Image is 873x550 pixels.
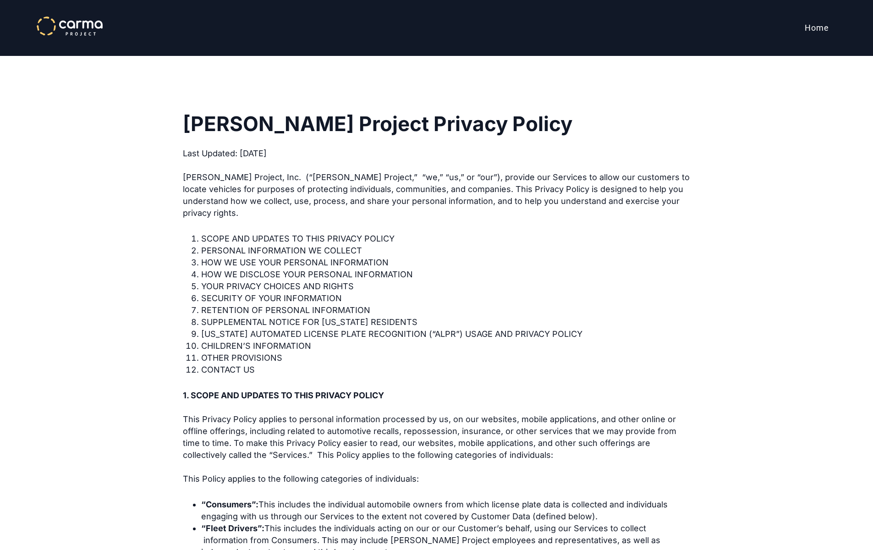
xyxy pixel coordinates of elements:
[201,499,691,522] li: This includes the individual automobile owners from which license plate data is collected and ind...
[183,390,691,485] p: This Privacy Policy applies to personal information processed by us, on our websites, mobile appl...
[201,269,691,280] li: HOW WE DISCLOSE YOUR PERSONAL INFORMATION
[201,245,691,257] li: PERSONAL INFORMATION WE COLLECT
[37,16,103,36] a: home
[201,364,691,376] li: CONTACT US
[183,390,384,400] strong: 1. SCOPE AND UPDATES TO THIS PRIVACY POLICY
[201,292,691,304] li: SECURITY OF YOUR INFORMATION
[201,233,691,245] li: SCOPE AND UPDATES TO THIS PRIVACY POLICY
[201,340,691,352] li: CHILDREN’S INFORMATION
[201,352,691,364] li: OTHER PROVISIONS
[201,500,258,509] strong: “Consumers”:
[201,523,264,533] strong: “Fleet Drivers”:
[201,257,691,269] li: HOW WE USE YOUR PERSONAL INFORMATION
[201,280,691,292] li: YOUR PRIVACY CHOICES AND RIGHTS
[201,304,691,316] li: RETENTION OF PERSONAL INFORMATION
[201,316,691,328] li: SUPPLEMENTAL NOTICE FOR [US_STATE] RESIDENTS
[201,328,691,340] li: [US_STATE] AUTOMATED LICENSE PLATE RECOGNITION (“ALPR”) USAGE AND PRIVACY POLICY
[183,111,691,137] h1: [PERSON_NAME] Project Privacy Policy
[183,148,691,219] p: Last Updated: [DATE] [PERSON_NAME] Project, Inc. (“[PERSON_NAME] Project,” “we,” “us,” or “our”),...
[797,16,836,39] a: Home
